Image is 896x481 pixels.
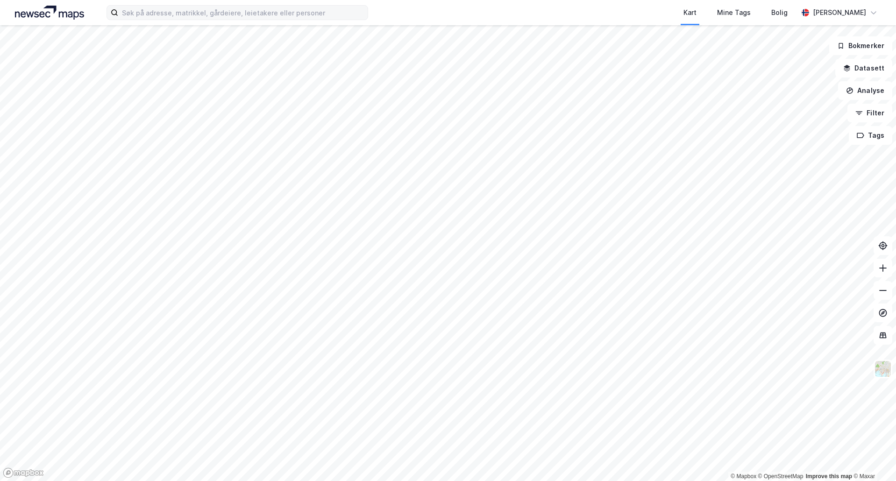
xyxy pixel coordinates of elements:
img: logo.a4113a55bc3d86da70a041830d287a7e.svg [15,6,84,20]
div: Kontrollprogram for chat [849,436,896,481]
div: Mine Tags [717,7,751,18]
div: Kart [683,7,697,18]
div: Bolig [771,7,788,18]
iframe: Chat Widget [849,436,896,481]
div: [PERSON_NAME] [813,7,866,18]
input: Søk på adresse, matrikkel, gårdeiere, leietakere eller personer [118,6,368,20]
